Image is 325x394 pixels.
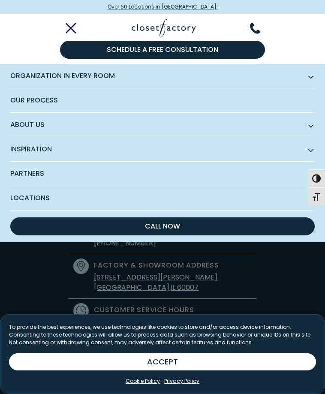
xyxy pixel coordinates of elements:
span: Inspiration [10,137,315,162]
span: Our Process [10,88,315,112]
button: Toggle High Contrast [308,169,325,187]
a: Cookie Policy [126,377,160,385]
button: Toggle Mobile Menu [54,23,78,33]
button: Call Now [10,217,315,235]
a: Our Process [10,88,315,113]
button: Toggle Font size [308,187,325,205]
span: Locations [10,186,315,210]
span: Organization in Every Room [10,64,315,88]
span: Partners [10,162,315,186]
p: To provide the best experiences, we use technologies like cookies to store and/or access device i... [9,323,316,346]
span: About Us [10,113,315,137]
span: Over 60 Locations in [GEOGRAPHIC_DATA]! [108,3,218,11]
a: Locations [10,186,315,211]
a: Schedule a Free Consultation [60,41,265,59]
button: Phone Number [250,23,271,34]
a: Privacy Policy [164,377,199,385]
button: ACCEPT [9,353,316,370]
img: Closet Factory Logo [132,19,196,37]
